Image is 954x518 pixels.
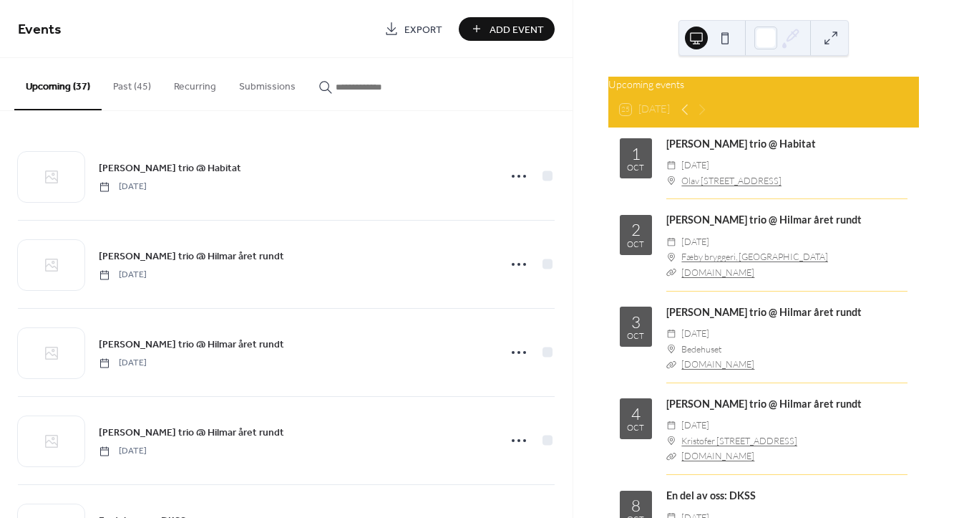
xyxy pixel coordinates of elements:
a: Olav [STREET_ADDRESS] [681,173,782,188]
a: Fæby bryggeri, [GEOGRAPHIC_DATA] [681,249,828,264]
a: Export [374,17,453,41]
span: Add Event [490,22,544,37]
div: 3 [631,314,641,330]
button: Past (45) [102,58,162,109]
a: Kristofer [STREET_ADDRESS] [681,433,797,449]
span: Bedehuset [681,342,721,357]
div: Upcoming events [608,77,919,92]
span: [DATE] [681,234,709,249]
span: [PERSON_NAME] trio @ Habitat [99,161,241,176]
a: [DOMAIN_NAME] [681,267,754,278]
span: [PERSON_NAME] trio @ Hilmar året rundt [99,337,284,352]
a: [PERSON_NAME] trio @ Hilmar året rundt [99,336,284,352]
div: ​ [666,249,676,264]
div: ​ [666,265,676,280]
div: En del av oss: DKSS [666,488,907,504]
div: ​ [666,234,676,249]
div: Oct [627,424,644,432]
div: ​ [666,449,676,464]
div: ​ [666,357,676,372]
span: [DATE] [681,418,709,433]
a: [PERSON_NAME] trio @ Hilmar året rundt [666,306,862,318]
span: [DATE] [99,269,147,282]
div: Oct [627,164,644,172]
a: [DOMAIN_NAME] [681,450,754,461]
span: [DATE] [681,326,709,341]
button: Recurring [162,58,228,109]
a: [PERSON_NAME] trio @ Hilmar året rundt [666,398,862,410]
a: [PERSON_NAME] trio @ Habitat [99,160,241,176]
div: ​ [666,158,676,173]
div: 8 [631,497,641,514]
span: [DATE] [99,181,147,193]
span: [DATE] [99,445,147,458]
span: Events [18,16,62,44]
button: Upcoming (37) [14,58,102,110]
div: 2 [631,221,641,238]
div: ​ [666,173,676,188]
span: [DATE] [99,357,147,370]
a: [PERSON_NAME] trio @ Hilmar året rundt [99,248,284,264]
span: [PERSON_NAME] trio @ Hilmar året rundt [99,249,284,264]
span: [DATE] [681,158,709,173]
div: Oct [627,332,644,340]
div: 4 [631,406,641,422]
div: Oct [627,241,644,249]
div: [PERSON_NAME] trio @ Habitat [666,136,907,152]
span: [PERSON_NAME] trio @ Hilmar året rundt [99,426,284,441]
div: ​ [666,433,676,449]
div: ​ [666,418,676,433]
button: Submissions [228,58,307,109]
div: 1 [631,145,641,162]
div: ​ [666,342,676,357]
div: ​ [666,326,676,341]
a: [PERSON_NAME] trio @ Hilmar året rundt [666,214,862,226]
a: [PERSON_NAME] trio @ Hilmar året rundt [99,424,284,441]
button: Add Event [459,17,555,41]
span: Export [404,22,442,37]
a: [DOMAIN_NAME] [681,358,754,370]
